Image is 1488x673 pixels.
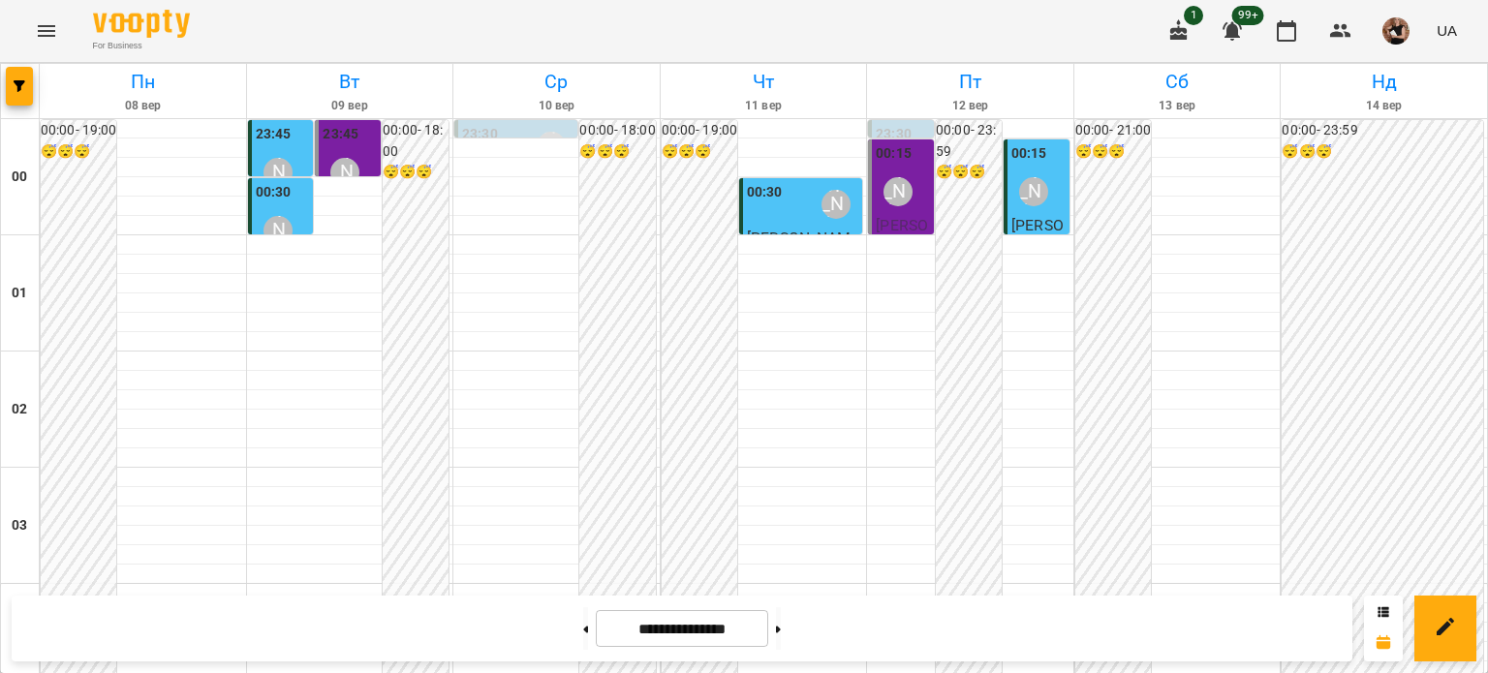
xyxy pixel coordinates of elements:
[870,67,1070,97] h6: Пт
[821,190,851,219] div: Абрамова Ірина
[883,177,913,206] div: Абрамова Ірина
[383,120,449,162] h6: 00:00 - 18:00
[250,97,450,115] h6: 09 вер
[747,229,852,270] span: [PERSON_NAME]
[664,97,864,115] h6: 11 вер
[23,8,70,54] button: Menu
[1077,97,1278,115] h6: 13 вер
[12,515,27,536] h6: 03
[1011,143,1047,165] label: 00:15
[256,124,292,145] label: 23:45
[1019,177,1048,206] div: Абрамова Ірина
[456,97,657,115] h6: 10 вер
[462,124,498,145] label: 23:30
[1011,216,1064,280] span: [PERSON_NAME]
[876,143,912,165] label: 00:15
[93,40,190,52] span: For Business
[664,67,864,97] h6: Чт
[256,182,292,203] label: 00:30
[1232,6,1264,25] span: 99+
[1075,141,1151,163] h6: 😴😴😴
[12,167,27,188] h6: 00
[383,162,449,183] h6: 😴😴😴
[662,120,737,141] h6: 00:00 - 19:00
[1284,67,1484,97] h6: Нд
[43,97,243,115] h6: 08 вер
[747,182,783,203] label: 00:30
[1075,120,1151,141] h6: 00:00 - 21:00
[1382,17,1410,45] img: 5944c1aeb726a5a997002a54cb6a01a3.jpg
[330,158,359,187] div: Абрамова Ірина
[93,10,190,38] img: Voopty Logo
[263,216,293,245] div: Абрамова Ірина
[1437,20,1457,41] span: UA
[12,399,27,420] h6: 02
[537,132,566,161] div: Абрамова Ірина
[323,124,358,145] label: 23:45
[1429,13,1465,48] button: UA
[263,158,293,187] div: Абрамова Ірина
[1284,97,1484,115] h6: 14 вер
[936,120,1002,162] h6: 00:00 - 23:59
[1282,141,1483,163] h6: 😴😴😴
[12,283,27,304] h6: 01
[1184,6,1203,25] span: 1
[870,97,1070,115] h6: 12 вер
[579,141,655,163] h6: 😴😴😴
[250,67,450,97] h6: Вт
[936,162,1002,183] h6: 😴😴😴
[41,141,116,163] h6: 😴😴😴
[876,216,928,280] span: [PERSON_NAME]
[1077,67,1278,97] h6: Сб
[1282,120,1483,141] h6: 00:00 - 23:59
[662,141,737,163] h6: 😴😴😴
[579,120,655,141] h6: 00:00 - 18:00
[43,67,243,97] h6: Пн
[41,120,116,141] h6: 00:00 - 19:00
[456,67,657,97] h6: Ср
[876,124,912,145] label: 23:30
